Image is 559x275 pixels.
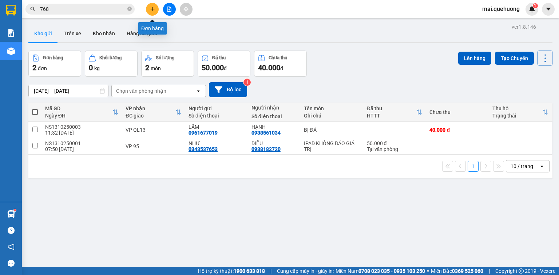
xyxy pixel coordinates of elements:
th: Toggle SortBy [489,103,552,122]
span: message [8,260,15,267]
span: 1 [534,3,536,8]
div: VP 95 [126,143,181,149]
div: 10 / trang [511,163,533,170]
span: món [151,65,161,71]
div: LÂM [189,124,244,130]
div: VP QL13 [126,127,181,133]
button: Chưa thu40.000đ [254,51,307,77]
span: plus [150,7,155,12]
span: file-add [167,7,172,12]
div: Trạng thái [492,113,542,119]
button: plus [146,3,159,16]
div: Số lượng [156,55,174,60]
div: 0938182720 [251,146,281,152]
span: Cung cấp máy in - giấy in: [277,267,334,275]
button: Đã thu50.000đ [198,51,250,77]
button: Kho gửi [28,25,58,42]
div: Chọn văn phòng nhận [116,87,166,95]
sup: 1 [533,3,538,8]
div: 0938561034 [251,130,281,136]
button: Số lượng2món [141,51,194,77]
span: Hỗ trợ kỹ thuật: [198,267,265,275]
div: IPAD KHÔNG BÁO GIÁ TRỊ [304,140,360,152]
div: NS1310250003 [45,124,118,130]
span: 0 [89,63,93,72]
span: close-circle [127,6,132,13]
div: Chưa thu [429,109,485,115]
button: Kho nhận [87,25,121,42]
img: logo-vxr [6,5,16,16]
span: | [489,267,490,275]
div: VP nhận [126,105,175,111]
div: Chưa thu [269,55,287,60]
div: NHƯ [189,140,244,146]
div: Tại văn phòng [367,146,423,152]
span: notification [8,243,15,250]
div: ver 1.8.146 [512,23,536,31]
div: ĐC giao [126,113,175,119]
button: Trên xe [58,25,87,42]
button: 1 [468,161,479,172]
div: BỊ ĐÁ [304,127,360,133]
div: 07:50 [DATE] [45,146,118,152]
span: caret-down [545,6,552,12]
strong: 0369 525 060 [452,268,483,274]
div: 50.000 đ [367,140,423,146]
div: Người nhận [251,105,297,111]
svg: open [195,88,201,94]
div: Đã thu [212,55,226,60]
button: Đơn hàng2đơn [28,51,81,77]
button: Lên hàng [458,52,491,65]
div: NS1310250001 [45,140,118,146]
span: đ [224,65,227,71]
sup: 1 [243,79,251,86]
span: mai.quehuong [476,4,526,13]
span: 2 [32,63,36,72]
div: Số điện thoại [189,113,244,119]
div: HTTT [367,113,417,119]
div: DIỆU [251,140,297,146]
strong: 0708 023 035 - 0935 103 250 [358,268,425,274]
span: đ [280,65,283,71]
div: Đơn hàng [43,55,63,60]
span: ⚪️ [427,270,429,272]
img: warehouse-icon [7,210,15,218]
button: Khối lượng0kg [85,51,138,77]
div: HẠNH [251,124,297,130]
div: 11:32 [DATE] [45,130,118,136]
sup: 1 [14,209,16,211]
div: Ghi chú [304,113,360,119]
img: warehouse-icon [7,47,15,55]
div: Mã GD [45,105,112,111]
input: Tìm tên, số ĐT hoặc mã đơn [40,5,126,13]
svg: open [539,163,545,169]
span: copyright [519,268,524,274]
th: Toggle SortBy [363,103,426,122]
th: Toggle SortBy [122,103,185,122]
strong: 1900 633 818 [234,268,265,274]
span: 40.000 [258,63,280,72]
button: Tạo Chuyến [495,52,534,65]
span: Miền Nam [336,267,425,275]
span: Miền Bắc [431,267,483,275]
span: 2 [145,63,149,72]
img: icon-new-feature [529,6,535,12]
div: Tên món [304,105,360,111]
button: caret-down [542,3,555,16]
th: Toggle SortBy [41,103,122,122]
span: close-circle [127,7,132,11]
span: aim [183,7,189,12]
span: 50.000 [202,63,224,72]
span: question-circle [8,227,15,234]
div: Thu hộ [492,105,542,111]
button: Hàng đã giao [121,25,163,42]
div: Khối lượng [99,55,122,60]
div: 40.000 đ [429,127,485,133]
button: file-add [163,3,176,16]
button: Bộ lọc [209,82,247,97]
div: Số điện thoại [251,113,297,119]
span: search [30,7,35,12]
div: 0343537653 [189,146,218,152]
div: 0961677019 [189,130,218,136]
div: Đã thu [367,105,417,111]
